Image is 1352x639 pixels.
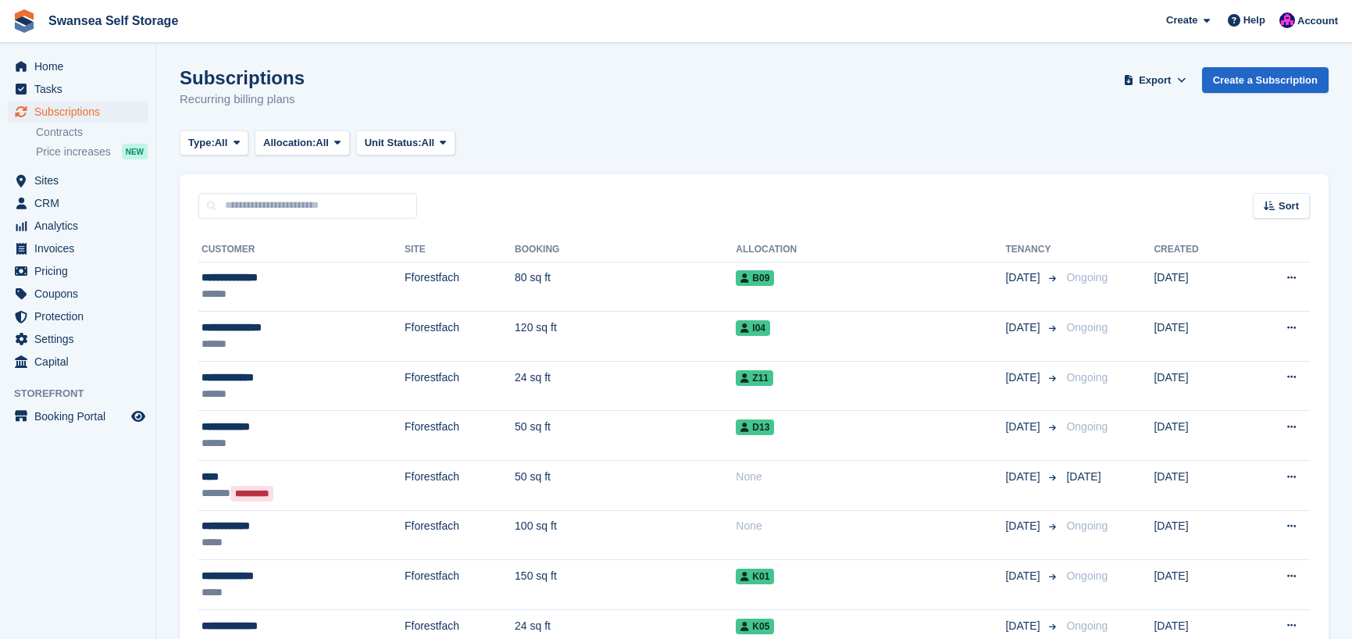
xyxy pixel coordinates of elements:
span: Booking Portal [34,405,128,427]
span: Analytics [34,215,128,237]
span: Ongoing [1066,420,1108,433]
span: Price increases [36,145,111,159]
th: Created [1154,237,1243,262]
span: Unit Status: [365,135,422,151]
span: Account [1297,13,1338,29]
button: Unit Status: All [356,130,455,156]
a: menu [8,328,148,350]
div: None [736,518,1005,534]
span: Ongoing [1066,371,1108,384]
span: Capital [34,351,128,373]
span: Tasks [34,78,128,100]
td: [DATE] [1154,461,1243,511]
h1: Subscriptions [180,67,305,88]
span: [DATE] [1066,470,1101,483]
span: Create [1166,12,1197,28]
span: Protection [34,305,128,327]
a: menu [8,170,148,191]
span: D13 [736,419,774,435]
a: menu [8,101,148,123]
td: 150 sq ft [515,560,736,610]
span: [DATE] [1005,270,1043,286]
a: Swansea Self Storage [42,8,184,34]
span: Allocation: [263,135,316,151]
td: 50 sq ft [515,411,736,461]
span: B09 [736,270,774,286]
span: Storefront [14,386,155,402]
a: menu [8,237,148,259]
td: Fforestfach [405,361,515,411]
button: Export [1121,67,1190,93]
a: menu [8,260,148,282]
td: [DATE] [1154,560,1243,610]
img: Donna Davies [1279,12,1295,28]
a: menu [8,405,148,427]
span: Coupons [34,283,128,305]
a: menu [8,305,148,327]
span: [DATE] [1005,419,1043,435]
a: menu [8,215,148,237]
a: Price increases NEW [36,143,148,160]
td: 120 sq ft [515,312,736,362]
td: Fforestfach [405,411,515,461]
span: K01 [736,569,774,584]
td: 50 sq ft [515,461,736,511]
span: [DATE] [1005,518,1043,534]
button: Allocation: All [255,130,350,156]
a: menu [8,283,148,305]
div: None [736,469,1005,485]
span: Settings [34,328,128,350]
td: Fforestfach [405,312,515,362]
a: Preview store [129,407,148,426]
td: [DATE] [1154,411,1243,461]
div: NEW [122,144,148,159]
td: [DATE] [1154,262,1243,312]
th: Booking [515,237,736,262]
span: Help [1243,12,1265,28]
a: menu [8,55,148,77]
span: [DATE] [1005,469,1043,485]
th: Site [405,237,515,262]
span: Ongoing [1066,619,1108,632]
span: All [215,135,228,151]
span: Invoices [34,237,128,259]
a: Create a Subscription [1202,67,1329,93]
td: Fforestfach [405,262,515,312]
span: I04 [736,320,770,336]
a: menu [8,78,148,100]
span: Ongoing [1066,569,1108,582]
img: stora-icon-8386f47178a22dfd0bd8f6a31ec36ba5ce8667c1dd55bd0f319d3a0aa187defe.svg [12,9,36,33]
span: [DATE] [1005,369,1043,386]
span: Ongoing [1066,271,1108,284]
td: [DATE] [1154,312,1243,362]
th: Allocation [736,237,1005,262]
span: Sites [34,170,128,191]
td: Fforestfach [405,510,515,560]
th: Tenancy [1005,237,1060,262]
span: Home [34,55,128,77]
button: Type: All [180,130,248,156]
p: Recurring billing plans [180,91,305,109]
span: K05 [736,619,774,634]
span: [DATE] [1005,568,1043,584]
span: CRM [34,192,128,214]
span: Ongoing [1066,321,1108,334]
span: All [422,135,435,151]
th: Customer [198,237,405,262]
a: menu [8,192,148,214]
span: All [316,135,329,151]
td: 80 sq ft [515,262,736,312]
span: Sort [1279,198,1299,214]
span: Pricing [34,260,128,282]
span: Z11 [736,370,773,386]
span: Subscriptions [34,101,128,123]
td: Fforestfach [405,560,515,610]
span: [DATE] [1005,618,1043,634]
td: 24 sq ft [515,361,736,411]
td: 100 sq ft [515,510,736,560]
td: [DATE] [1154,361,1243,411]
span: Export [1139,73,1171,88]
a: Contracts [36,125,148,140]
td: [DATE] [1154,510,1243,560]
td: Fforestfach [405,461,515,511]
